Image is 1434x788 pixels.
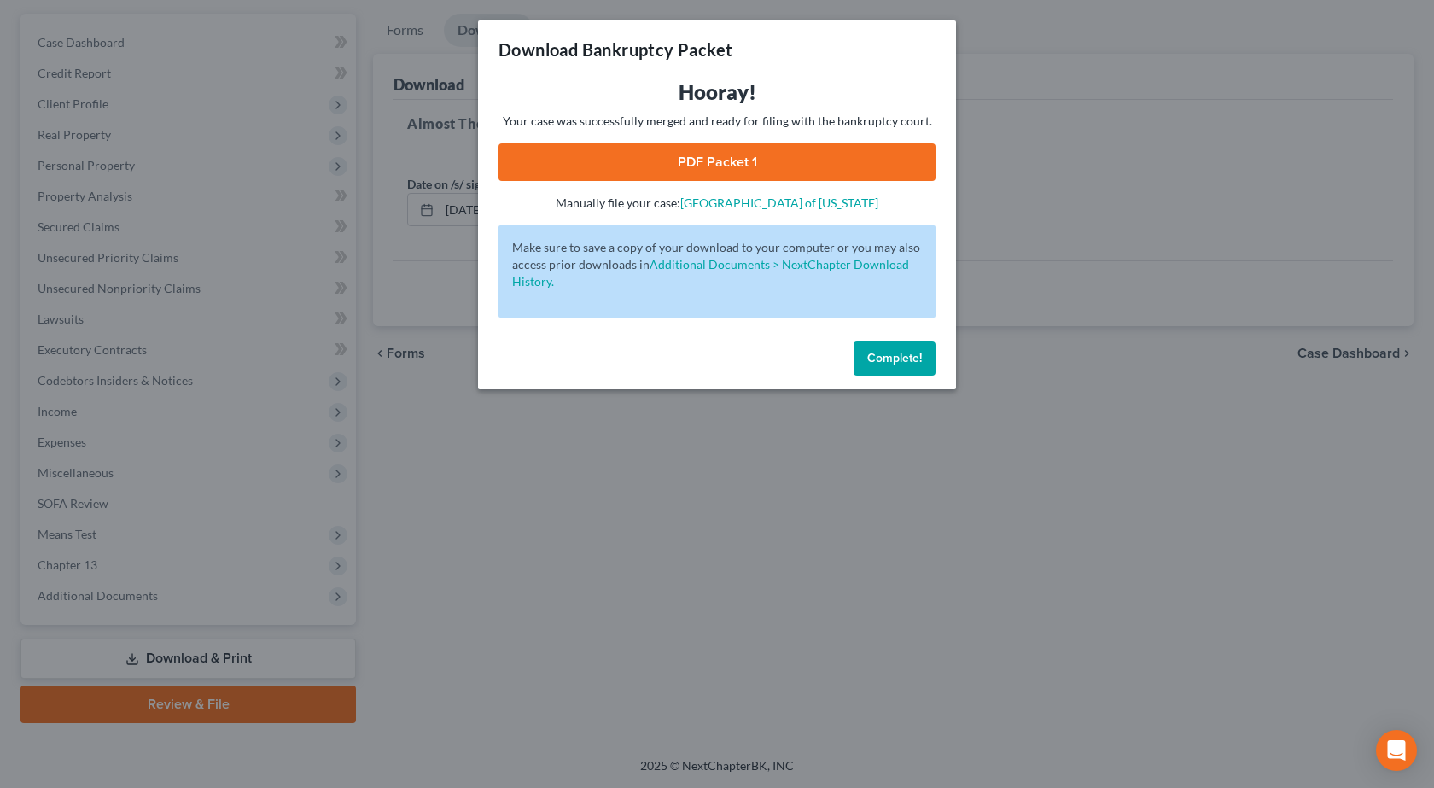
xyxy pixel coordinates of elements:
[498,195,936,212] p: Manually file your case:
[498,143,936,181] a: PDF Packet 1
[498,113,936,130] p: Your case was successfully merged and ready for filing with the bankruptcy court.
[512,257,909,289] a: Additional Documents > NextChapter Download History.
[867,351,922,365] span: Complete!
[498,38,732,61] h3: Download Bankruptcy Packet
[498,79,936,106] h3: Hooray!
[512,239,922,290] p: Make sure to save a copy of your download to your computer or you may also access prior downloads in
[1376,730,1417,771] div: Open Intercom Messenger
[680,196,878,210] a: [GEOGRAPHIC_DATA] of [US_STATE]
[854,341,936,376] button: Complete!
